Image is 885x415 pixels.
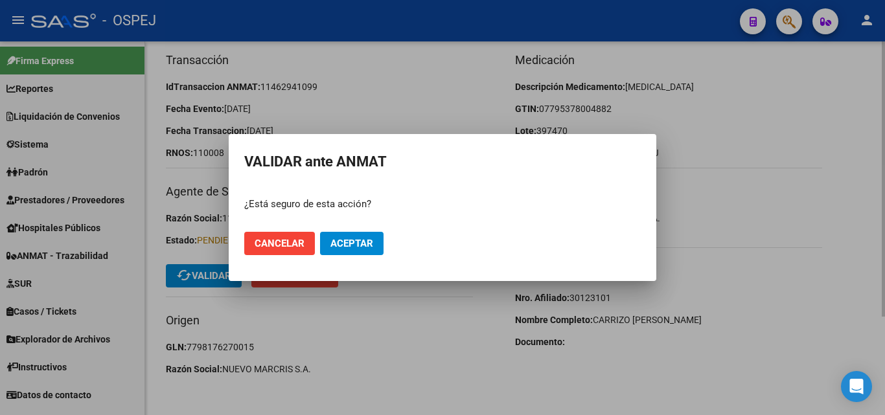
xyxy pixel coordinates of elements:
div: Open Intercom Messenger [841,371,872,402]
button: Cancelar [244,232,315,255]
h2: VALIDAR ante ANMAT [244,150,641,174]
button: Aceptar [320,232,384,255]
span: Cancelar [255,238,305,249]
p: ¿Está seguro de esta acción? [244,197,641,212]
span: Aceptar [330,238,373,249]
